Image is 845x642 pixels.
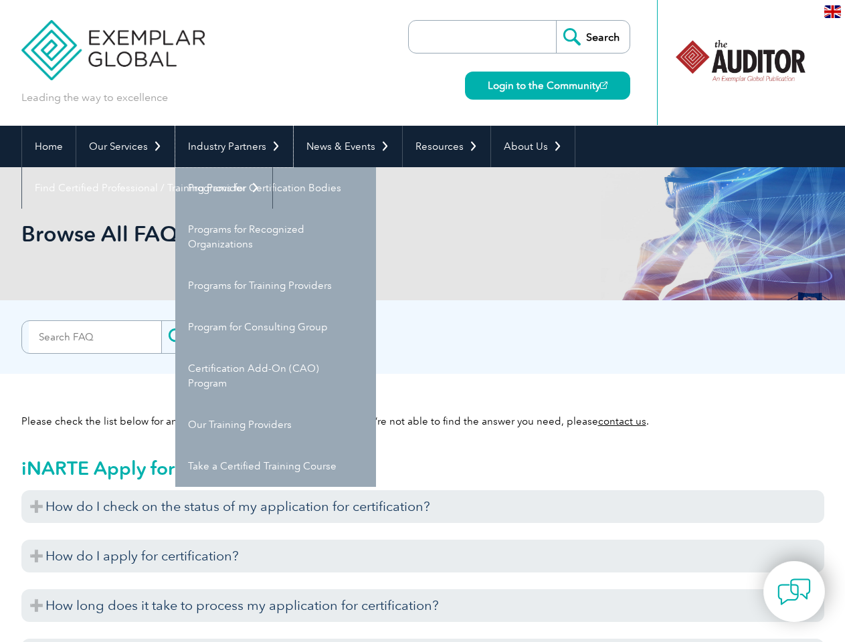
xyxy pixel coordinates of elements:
a: Our Training Providers [175,404,376,445]
a: Programs for Certification Bodies [175,167,376,209]
a: Programs for Recognized Organizations [175,209,376,265]
p: Please check the list below for answers to frequently asked questions. If you’re not able to find... [21,414,824,429]
h3: How do I check on the status of my application for certification? [21,490,824,523]
a: contact us [598,415,646,427]
a: About Us [491,126,575,167]
a: Home [22,126,76,167]
input: Search [556,21,630,53]
a: Program for Consulting Group [175,306,376,348]
img: contact-chat.png [777,575,811,609]
h1: Browse All FAQs by Category [21,221,535,247]
a: Find Certified Professional / Training Provider [22,167,272,209]
input: Search FAQ [29,321,161,353]
h3: How long does it take to process my application for certification? [21,589,824,622]
h2: iNARTE Apply for Certification [21,457,824,479]
a: Programs for Training Providers [175,265,376,306]
a: Industry Partners [175,126,293,167]
input: Search [161,321,235,353]
p: Leading the way to excellence [21,90,168,105]
a: Take a Certified Training Course [175,445,376,487]
img: open_square.png [600,82,607,89]
a: Login to the Community [465,72,630,100]
a: Resources [403,126,490,167]
a: News & Events [294,126,402,167]
h3: How do I apply for certification? [21,540,824,572]
a: Certification Add-On (CAO) Program [175,348,376,404]
a: Our Services [76,126,175,167]
img: en [824,5,841,18]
